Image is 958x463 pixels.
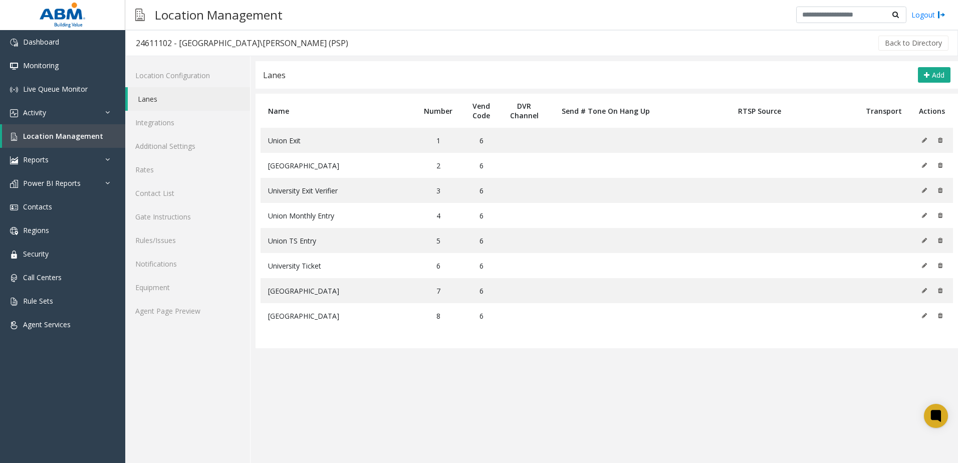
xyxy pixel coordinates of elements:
a: Equipment [125,276,250,299]
a: Gate Instructions [125,205,250,228]
a: Contact List [125,181,250,205]
img: 'icon' [10,227,18,235]
span: [GEOGRAPHIC_DATA] [268,311,339,321]
span: Agent Services [23,320,71,329]
a: Lanes [128,87,250,111]
a: Rates [125,158,250,181]
td: 6 [462,278,501,303]
a: Location Configuration [125,64,250,87]
img: 'icon' [10,203,18,211]
span: Security [23,249,49,259]
td: 6 [462,253,501,278]
span: [GEOGRAPHIC_DATA] [268,286,339,296]
th: Number [414,94,462,128]
div: 24611102 - [GEOGRAPHIC_DATA]\[PERSON_NAME] (PSP) [136,37,348,50]
span: Monitoring [23,61,59,70]
td: 6 [414,253,462,278]
th: RTSP Source [663,94,856,128]
td: 3 [414,178,462,203]
img: 'icon' [10,298,18,306]
img: 'icon' [10,321,18,329]
a: Integrations [125,111,250,134]
span: Regions [23,225,49,235]
th: Name [261,94,414,128]
td: 4 [414,203,462,228]
th: Actions [911,94,953,128]
span: Add [932,70,944,80]
img: 'icon' [10,180,18,188]
button: Back to Directory [878,36,948,51]
span: Union Monthly Entry [268,211,334,220]
th: DVR Channel [501,94,548,128]
td: 6 [462,303,501,328]
h3: Location Management [150,3,288,27]
a: Agent Page Preview [125,299,250,323]
button: Add [918,67,950,83]
img: 'icon' [10,109,18,117]
img: 'icon' [10,274,18,282]
img: 'icon' [10,86,18,94]
span: Power BI Reports [23,178,81,188]
img: 'icon' [10,39,18,47]
div: Lanes [263,69,286,82]
td: 6 [462,203,501,228]
span: Location Management [23,131,103,141]
img: 'icon' [10,62,18,70]
span: Contacts [23,202,52,211]
th: Send # Tone On Hang Up [548,94,664,128]
span: University Ticket [268,261,321,271]
span: Call Centers [23,273,62,282]
span: Dashboard [23,37,59,47]
a: Rules/Issues [125,228,250,252]
a: Notifications [125,252,250,276]
a: Location Management [2,124,125,148]
img: logout [937,10,945,20]
th: Vend Code [462,94,501,128]
img: 'icon' [10,156,18,164]
span: University Exit Verifier [268,186,338,195]
td: 6 [462,228,501,253]
span: Reports [23,155,49,164]
td: 1 [414,128,462,153]
span: Union TS Entry [268,236,316,246]
td: 7 [414,278,462,303]
td: 8 [414,303,462,328]
span: Activity [23,108,46,117]
a: Additional Settings [125,134,250,158]
td: 6 [462,153,501,178]
span: [GEOGRAPHIC_DATA] [268,161,339,170]
td: 6 [462,178,501,203]
span: Live Queue Monitor [23,84,88,94]
td: 6 [462,128,501,153]
img: 'icon' [10,251,18,259]
td: 5 [414,228,462,253]
span: Rule Sets [23,296,53,306]
img: pageIcon [135,3,145,27]
a: Logout [911,10,945,20]
td: 2 [414,153,462,178]
span: Union Exit [268,136,301,145]
th: Transport [856,94,911,128]
img: 'icon' [10,133,18,141]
